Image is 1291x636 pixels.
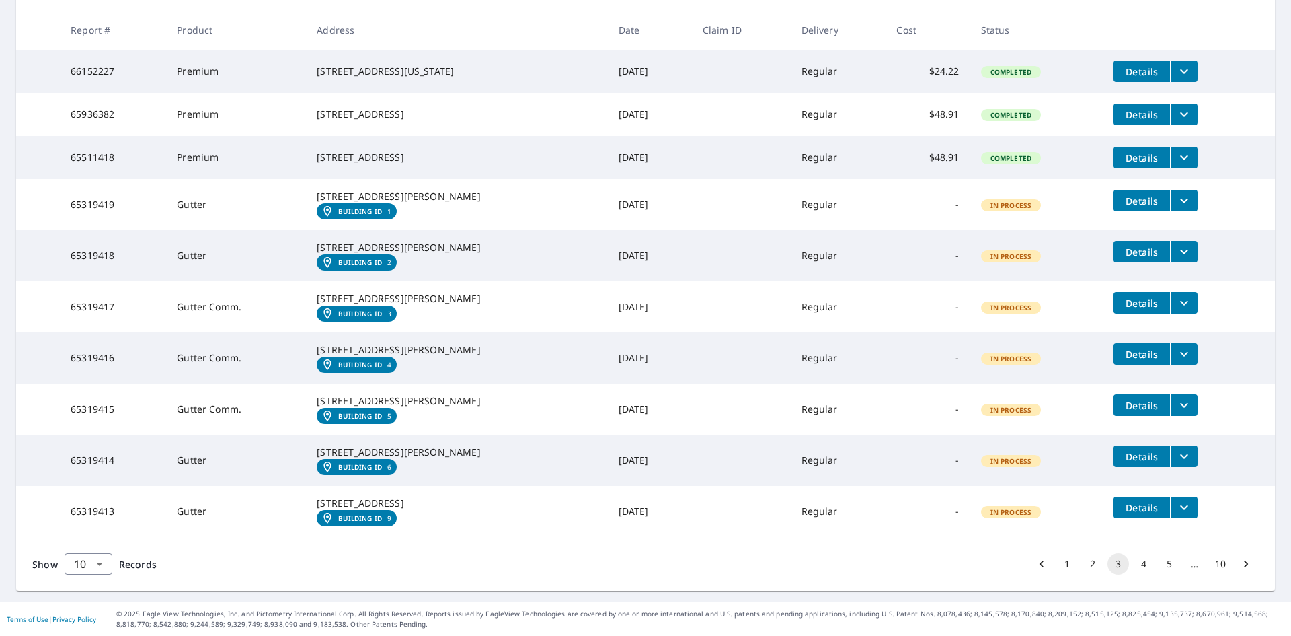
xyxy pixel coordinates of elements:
[1122,108,1162,121] span: Details
[1082,553,1103,575] button: Go to page 2
[1122,501,1162,514] span: Details
[166,50,306,93] td: Premium
[1170,190,1198,211] button: filesDropdownBtn-65319419
[1113,394,1170,416] button: detailsBtn-65319415
[166,230,306,281] td: Gutter
[886,384,970,435] td: -
[60,136,166,179] td: 65511418
[1113,190,1170,211] button: detailsBtn-65319419
[7,615,96,623] p: |
[1170,104,1198,125] button: filesDropdownBtn-65936382
[338,412,382,420] em: Building ID
[982,110,1040,120] span: Completed
[166,281,306,332] td: Gutter Comm.
[1122,246,1162,258] span: Details
[1113,292,1170,314] button: detailsBtn-65319417
[1122,195,1162,207] span: Details
[1113,343,1170,365] button: detailsBtn-65319416
[60,50,166,93] td: 66152227
[317,459,397,475] a: Building ID6
[608,93,692,136] td: [DATE]
[886,10,970,50] th: Cost
[1113,61,1170,82] button: detailsBtn-66152227
[982,67,1040,77] span: Completed
[1113,104,1170,125] button: detailsBtn-65936382
[1113,497,1170,518] button: detailsBtn-65319413
[791,332,886,384] td: Regular
[166,179,306,230] td: Gutter
[791,435,886,486] td: Regular
[1210,553,1231,575] button: Go to page 10
[791,93,886,136] td: Regular
[60,281,166,332] td: 65319417
[791,384,886,435] td: Regular
[982,456,1040,466] span: In Process
[886,50,970,93] td: $24.22
[1107,553,1129,575] button: page 3
[791,486,886,537] td: Regular
[982,405,1040,415] span: In Process
[791,281,886,332] td: Regular
[1122,399,1162,412] span: Details
[982,507,1040,517] span: In Process
[166,332,306,384] td: Gutter Comm.
[886,136,970,179] td: $48.91
[1029,553,1259,575] nav: pagination navigation
[60,10,166,50] th: Report #
[1113,147,1170,168] button: detailsBtn-65511418
[1113,241,1170,262] button: detailsBtn-65319418
[608,50,692,93] td: [DATE]
[317,241,596,254] div: [STREET_ADDRESS][PERSON_NAME]
[1170,394,1198,416] button: filesDropdownBtn-65319415
[65,545,112,583] div: 10
[982,153,1040,163] span: Completed
[1056,553,1078,575] button: Go to page 1
[65,553,112,575] div: Show 10 records
[982,252,1040,261] span: In Process
[791,50,886,93] td: Regular
[317,497,596,510] div: [STREET_ADDRESS]
[60,486,166,537] td: 65319413
[608,179,692,230] td: [DATE]
[608,10,692,50] th: Date
[791,179,886,230] td: Regular
[166,93,306,136] td: Premium
[338,207,382,215] em: Building ID
[60,93,166,136] td: 65936382
[1113,446,1170,467] button: detailsBtn-65319414
[306,10,607,50] th: Address
[970,10,1103,50] th: Status
[317,394,596,408] div: [STREET_ADDRESS][PERSON_NAME]
[1235,553,1257,575] button: Go to next page
[52,614,96,624] a: Privacy Policy
[166,435,306,486] td: Gutter
[886,281,970,332] td: -
[317,65,596,78] div: [STREET_ADDRESS][US_STATE]
[166,384,306,435] td: Gutter Comm.
[1133,553,1155,575] button: Go to page 4
[116,609,1284,629] p: © 2025 Eagle View Technologies, Inc. and Pictometry International Corp. All Rights Reserved. Repo...
[791,10,886,50] th: Delivery
[338,514,382,522] em: Building ID
[608,230,692,281] td: [DATE]
[608,435,692,486] td: [DATE]
[60,384,166,435] td: 65319415
[317,343,596,357] div: [STREET_ADDRESS][PERSON_NAME]
[982,303,1040,312] span: In Process
[608,384,692,435] td: [DATE]
[32,558,58,571] span: Show
[338,310,382,318] em: Building ID
[1170,241,1198,262] button: filesDropdownBtn-65319418
[338,361,382,369] em: Building ID
[1170,497,1198,518] button: filesDropdownBtn-65319413
[317,190,596,203] div: [STREET_ADDRESS][PERSON_NAME]
[1170,292,1198,314] button: filesDropdownBtn-65319417
[166,486,306,537] td: Gutter
[166,10,306,50] th: Product
[317,203,397,219] a: Building ID1
[317,108,596,121] div: [STREET_ADDRESS]
[317,446,596,459] div: [STREET_ADDRESS][PERSON_NAME]
[317,306,397,322] a: Building ID3
[1122,450,1162,463] span: Details
[608,332,692,384] td: [DATE]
